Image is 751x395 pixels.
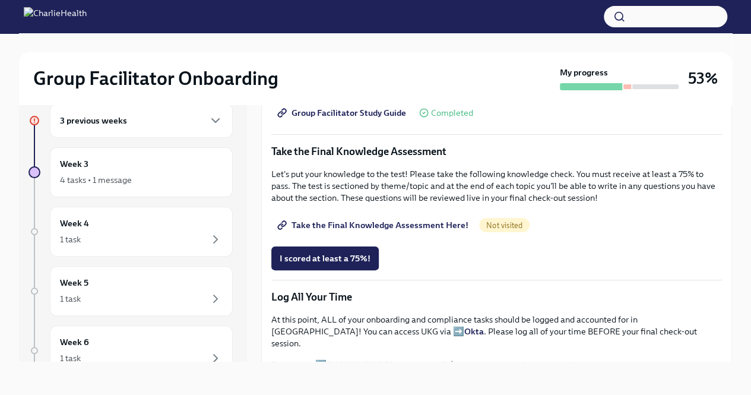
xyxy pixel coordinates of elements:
[688,68,718,89] h3: 53%
[60,352,81,364] div: 1 task
[479,221,530,230] span: Not visited
[271,359,722,371] p: Review the ➡️ for more details/instructions about logging your time.
[60,174,132,186] div: 4 tasks • 1 message
[28,147,233,197] a: Week 34 tasks • 1 message
[28,326,233,375] a: Week 61 task
[271,290,722,304] p: Log All Your Time
[60,217,89,230] h6: Week 4
[60,293,81,305] div: 1 task
[560,67,608,78] strong: My progress
[280,219,468,231] span: Take the Final Knowledge Assessment Here!
[271,247,379,270] button: I scored at least a 75%!
[431,109,473,118] span: Completed
[60,114,127,127] h6: 3 previous weeks
[271,101,414,125] a: Group Facilitator Study Guide
[33,67,278,90] h2: Group Facilitator Onboarding
[28,266,233,316] a: Week 51 task
[24,7,87,26] img: CharlieHealth
[280,107,406,119] span: Group Facilitator Study Guide
[271,168,722,204] p: Let's put your knowledge to the test! Please take the following knowledge check. You must receive...
[60,157,88,170] h6: Week 3
[271,213,477,237] a: Take the Final Knowledge Assessment Here!
[60,276,88,289] h6: Week 5
[271,144,722,159] p: Take the Final Knowledge Assessment
[271,314,722,349] p: At this point, ALL of your onboarding and compliance tasks should be logged and accounted for in ...
[280,252,370,264] span: I scored at least a 75%!
[327,359,389,370] a: BILLING GUIDE
[464,326,484,337] a: Okta
[50,103,233,138] div: 3 previous weeks
[60,336,89,349] h6: Week 6
[60,233,81,245] div: 1 task
[28,207,233,257] a: Week 41 task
